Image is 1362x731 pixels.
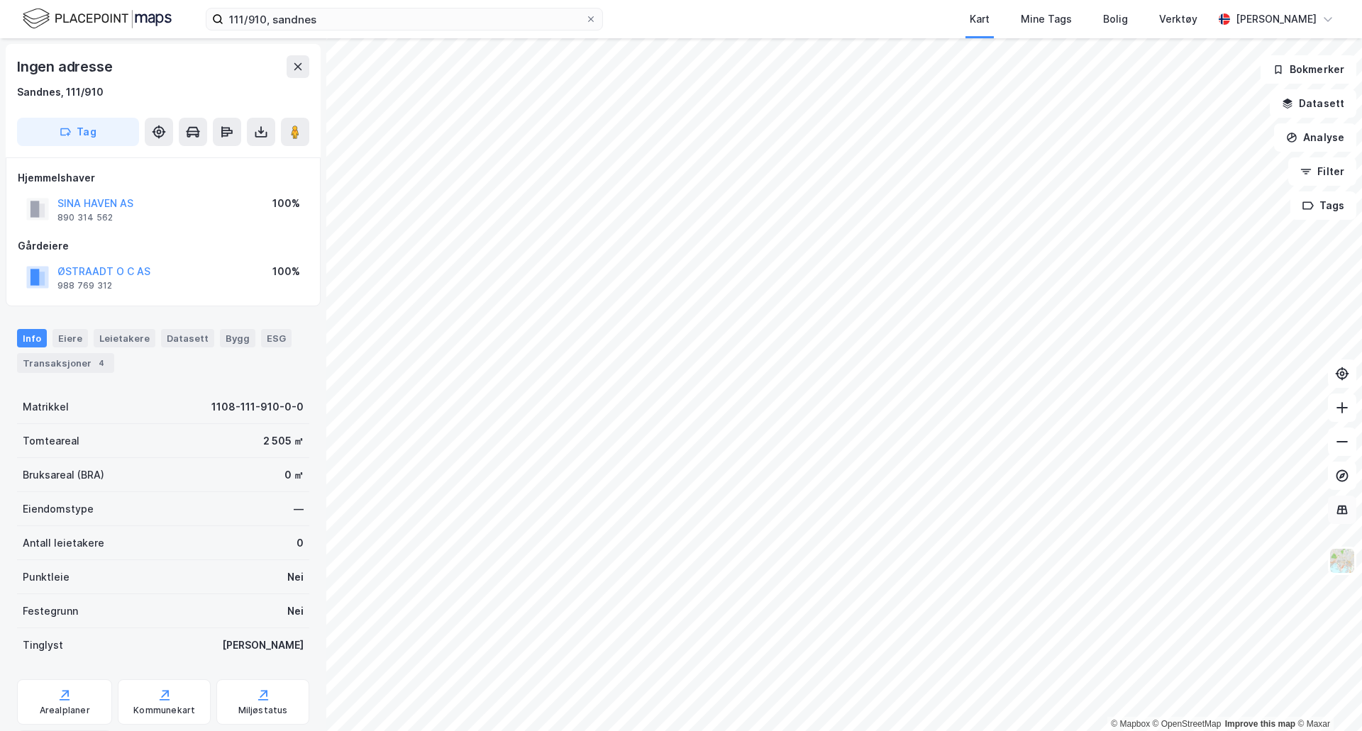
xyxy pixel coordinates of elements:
[1290,191,1356,220] button: Tags
[970,11,990,28] div: Kart
[1291,663,1362,731] div: Kontrollprogram for chat
[294,501,304,518] div: —
[18,169,309,186] div: Hjemmelshaver
[57,212,113,223] div: 890 314 562
[297,535,304,552] div: 0
[23,6,172,31] img: logo.f888ab2527a4732fd821a326f86c7f29.svg
[17,84,104,101] div: Sandnes, 111/910
[23,637,63,654] div: Tinglyst
[284,467,304,484] div: 0 ㎡
[1225,719,1295,729] a: Improve this map
[1291,663,1362,731] iframe: Chat Widget
[287,603,304,620] div: Nei
[1159,11,1197,28] div: Verktøy
[272,195,300,212] div: 100%
[1236,11,1317,28] div: [PERSON_NAME]
[211,398,304,415] div: 1108-111-910-0-0
[1329,547,1356,574] img: Z
[94,356,109,370] div: 4
[17,353,114,373] div: Transaksjoner
[1274,123,1356,152] button: Analyse
[94,329,155,347] div: Leietakere
[222,637,304,654] div: [PERSON_NAME]
[1270,89,1356,118] button: Datasett
[223,9,585,30] input: Søk på adresse, matrikkel, gårdeiere, leietakere eller personer
[1103,11,1128,28] div: Bolig
[1288,157,1356,186] button: Filter
[272,263,300,280] div: 100%
[18,238,309,255] div: Gårdeiere
[220,329,255,347] div: Bygg
[23,569,70,586] div: Punktleie
[23,433,79,450] div: Tomteareal
[40,705,90,716] div: Arealplaner
[23,535,104,552] div: Antall leietakere
[287,569,304,586] div: Nei
[23,603,78,620] div: Festegrunn
[238,705,288,716] div: Miljøstatus
[17,118,139,146] button: Tag
[23,467,104,484] div: Bruksareal (BRA)
[161,329,214,347] div: Datasett
[17,329,47,347] div: Info
[52,329,88,347] div: Eiere
[263,433,304,450] div: 2 505 ㎡
[1111,719,1150,729] a: Mapbox
[23,501,94,518] div: Eiendomstype
[133,705,195,716] div: Kommunekart
[17,55,115,78] div: Ingen adresse
[57,280,112,291] div: 988 769 312
[23,398,69,415] div: Matrikkel
[1261,55,1356,84] button: Bokmerker
[261,329,292,347] div: ESG
[1021,11,1072,28] div: Mine Tags
[1153,719,1222,729] a: OpenStreetMap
